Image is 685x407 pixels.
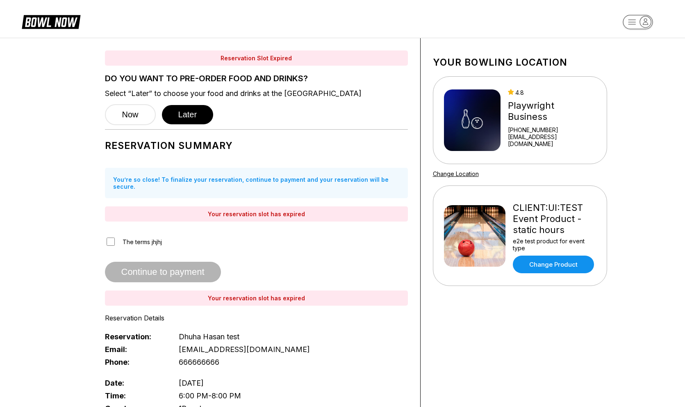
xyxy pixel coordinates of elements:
div: Reservation Slot Expired [105,50,408,66]
span: Email: [105,345,166,354]
h1: Reservation Summary [105,140,408,151]
a: [EMAIL_ADDRESS][DOMAIN_NAME] [508,133,596,147]
span: Dhuha Hasan test [179,332,239,341]
div: CLIENT:UI:TEST Event Product - static hours [513,202,596,236]
h1: Your bowling location [433,57,607,68]
span: Date: [105,379,166,387]
span: Phone: [105,358,166,366]
a: Change Product [513,256,594,273]
a: Change Location [433,170,479,177]
div: Reservation Details [105,314,408,322]
div: Your reservation slot has expired [105,290,408,306]
span: The terms jhjhj [123,238,162,245]
label: Select “Later” to choose your food and drinks at the [GEOGRAPHIC_DATA] [105,89,408,98]
div: e2e test product for event type [513,238,596,252]
span: 666666666 [179,358,219,366]
img: Playwright Business [444,89,501,151]
div: Your reservation slot has expired [105,206,408,222]
span: Reservation: [105,332,166,341]
span: [EMAIL_ADDRESS][DOMAIN_NAME] [179,345,310,354]
span: Time: [105,391,166,400]
div: Playwright Business [508,100,596,122]
div: [PHONE_NUMBER] [508,126,596,133]
button: Now [105,104,156,125]
span: 6:00 PM - 8:00 PM [179,391,241,400]
div: 4.8 [508,89,596,96]
label: DO YOU WANT TO PRE-ORDER FOOD AND DRINKS? [105,74,408,83]
img: CLIENT:UI:TEST Event Product - static hours [444,205,505,267]
button: Later [162,105,214,124]
span: [DATE] [179,379,204,387]
div: You’re so close! To finalize your reservation, continue to payment and your reservation will be s... [105,168,408,198]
